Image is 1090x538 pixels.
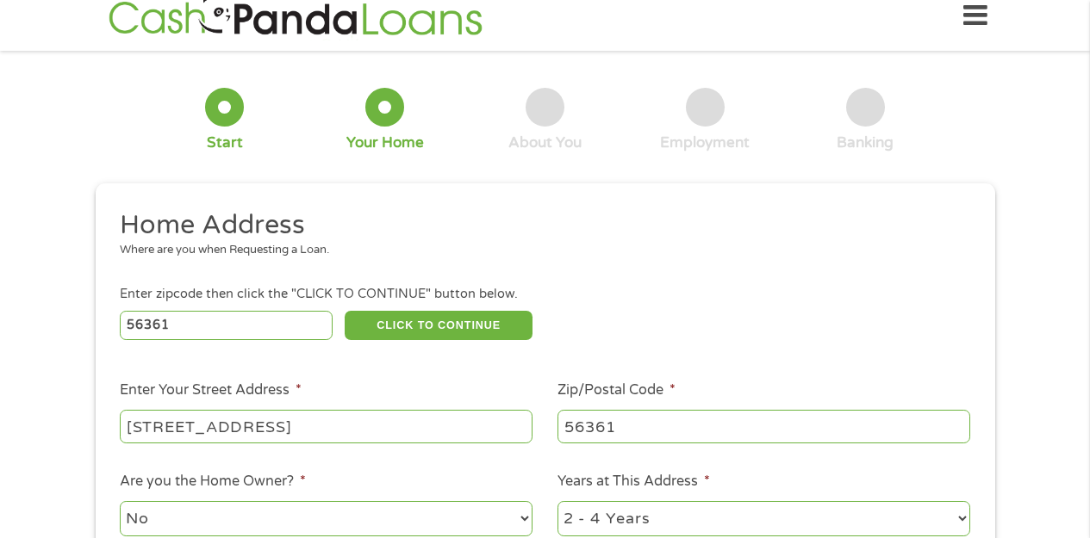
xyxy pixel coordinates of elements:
input: 1 Main Street [120,410,533,442]
div: Start [207,133,243,152]
h2: Home Address [120,208,957,243]
div: About You [508,133,582,152]
div: Enter zipcode then click the "CLICK TO CONTINUE" button below. [120,285,969,304]
div: Banking [837,133,894,152]
div: Employment [660,133,750,152]
label: Are you the Home Owner? [120,473,306,491]
input: Enter Zipcode (e.g 01510) [120,311,333,340]
label: Enter Your Street Address [120,381,302,399]
button: CLICK TO CONTINUE [345,311,533,340]
label: Years at This Address [557,473,710,491]
div: Your Home [346,133,424,152]
div: Where are you when Requesting a Loan. [120,242,957,259]
label: Zip/Postal Code [557,381,676,399]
